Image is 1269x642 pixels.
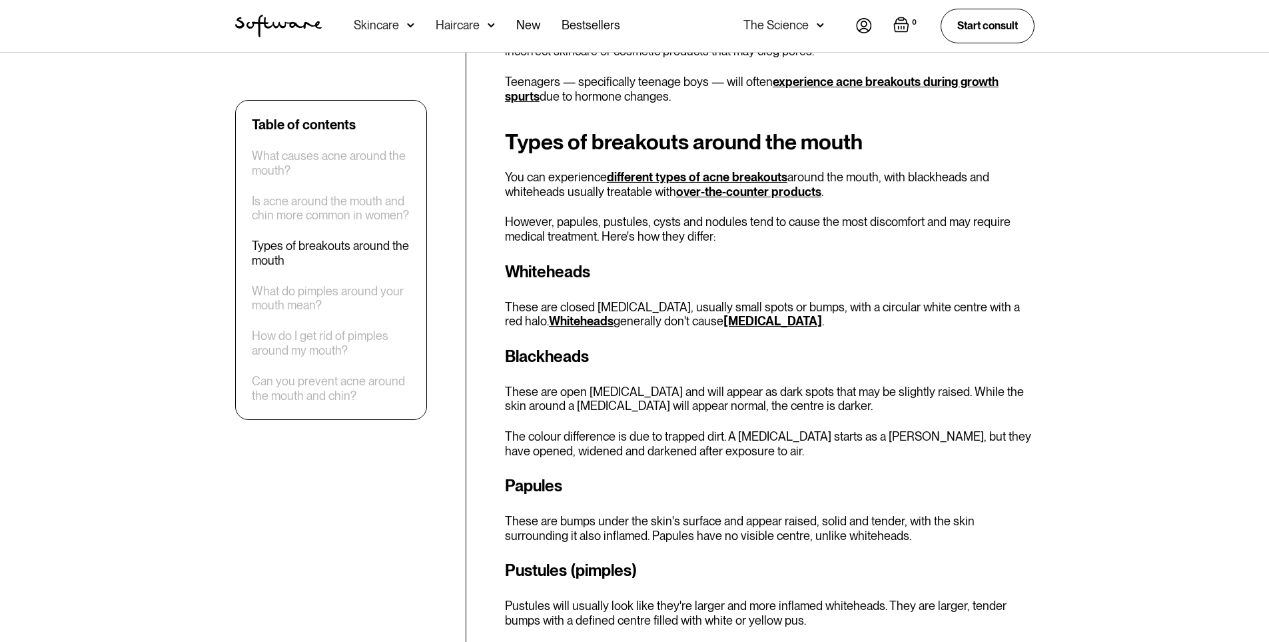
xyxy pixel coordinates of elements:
a: experience acne breakouts during growth spurts [505,75,999,103]
h3: Whiteheads [505,260,1035,284]
p: Teenagers — specifically teenage boys — will often due to hormone changes. [505,75,1035,103]
div: The Science [743,19,809,32]
a: [MEDICAL_DATA] [723,314,822,328]
p: These are open [MEDICAL_DATA] and will appear as dark spots that may be slightly raised. While th... [505,385,1035,413]
p: The colour difference is due to trapped dirt. A [MEDICAL_DATA] starts as a [PERSON_NAME], but the... [505,429,1035,458]
a: How do I get rid of pimples around my mouth? [252,329,410,357]
a: Can you prevent acne around the mouth and chin? [252,374,410,403]
a: Whiteheads [549,314,614,328]
a: What do pimples around your mouth mean? [252,284,410,313]
img: arrow down [817,19,824,32]
h3: Blackheads [505,345,1035,369]
a: Open empty cart [893,17,919,35]
img: Software Logo [235,15,322,37]
a: different types of acne breakouts [607,170,787,184]
a: Is acne around the mouth and chin more common in women? [252,194,410,223]
p: These are closed [MEDICAL_DATA], usually small spots or bumps, with a circular white centre with ... [505,300,1035,329]
a: home [235,15,322,37]
div: Table of contents [252,117,356,133]
h3: Pustules (pimples) [505,559,1035,583]
img: arrow down [407,19,414,32]
div: Haircare [436,19,480,32]
div: 0 [909,17,919,29]
div: Skincare [354,19,399,32]
a: over-the-counter products [676,185,821,199]
p: Pustules will usually look like they're larger and more inflamed whiteheads. They are larger, ten... [505,599,1035,627]
img: arrow down [488,19,495,32]
p: These are bumps under the skin's surface and appear raised, solid and tender, with the skin surro... [505,514,1035,543]
p: However, papules, pustules, cysts and nodules tend to cause the most discomfort and may require m... [505,215,1035,243]
p: You can experience around the mouth, with blackheads and whiteheads usually treatable with . [505,170,1035,199]
a: Start consult [941,9,1035,43]
h2: Types of breakouts around the mouth [505,130,1035,154]
a: What causes acne around the mouth? [252,149,410,177]
a: Types of breakouts around the mouth [252,239,410,267]
h3: Papules [505,474,1035,498]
